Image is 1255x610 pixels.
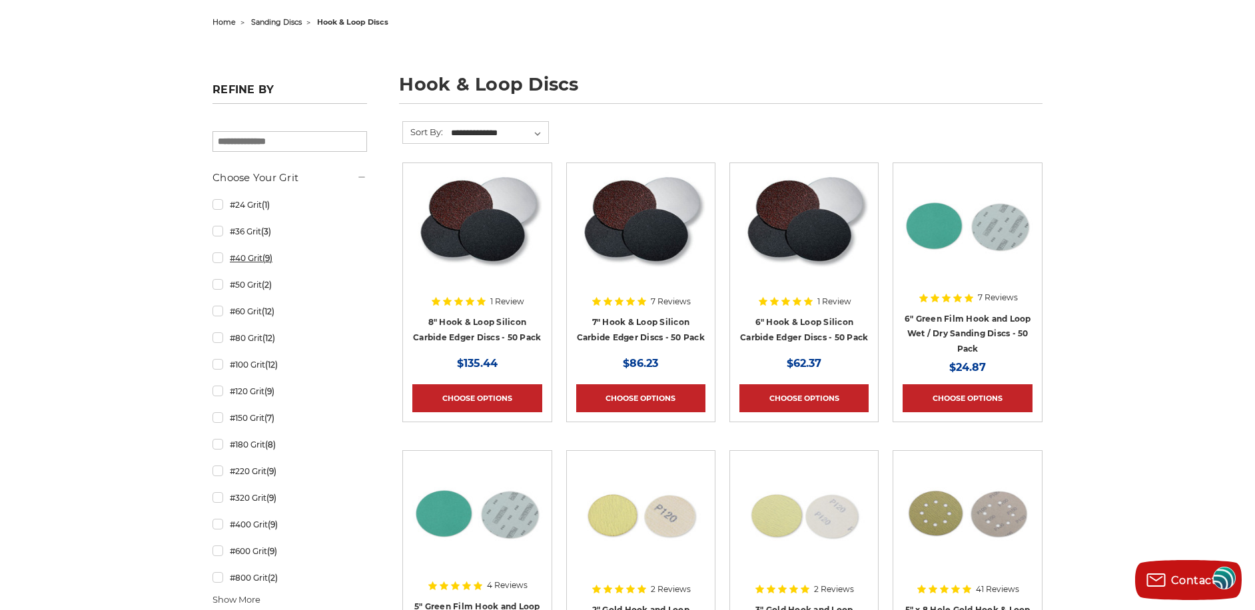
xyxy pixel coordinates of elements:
[212,17,236,27] a: home
[212,353,367,376] a: #100 Grit
[412,172,542,279] img: Silicon Carbide 8" Hook & Loop Edger Discs
[576,172,705,279] img: Silicon Carbide 7" Hook & Loop Edger Discs
[212,83,367,104] h5: Refine by
[262,306,274,316] span: (12)
[212,326,367,350] a: #80 Grit
[267,546,277,556] span: (9)
[412,172,542,343] a: Silicon Carbide 8" Hook & Loop Edger Discs
[212,170,367,186] h5: Choose Your Grit
[262,200,270,210] span: (1)
[903,172,1032,343] a: 6-inch 60-grit green film hook and loop sanding discs with fast cutting aluminum oxide for coarse...
[623,357,658,370] span: $86.23
[212,193,367,216] a: #24 Grit
[412,460,542,567] img: Side-by-side 5-inch green film hook and loop sanding disc p60 grit and loop back
[449,123,548,143] select: Sort By:
[212,246,367,270] a: #40 Grit
[212,566,367,589] a: #800 Grit
[1213,565,1236,590] img: svg+xml;base64,PHN2ZyB3aWR0aD0iNDgiIGhlaWdodD0iNDgiIHZpZXdCb3g9IjAgMCA0OCA0OCIgZmlsbD0ibm9uZSIgeG...
[212,513,367,536] a: #400 Grit
[212,380,367,403] a: #120 Grit
[739,384,869,412] a: Choose Options
[212,539,367,563] a: #600 Grit
[268,519,278,529] span: (9)
[787,357,821,370] span: $62.37
[264,386,274,396] span: (9)
[317,17,388,27] span: hook & loop discs
[576,460,705,567] img: 2 inch hook loop sanding discs gold
[212,220,367,243] a: #36 Grit
[903,384,1032,412] a: Choose Options
[1135,560,1242,600] button: Contact us
[457,357,498,370] span: $135.44
[1171,574,1233,587] span: Contact us
[251,17,302,27] a: sanding discs
[412,384,542,412] a: Choose Options
[905,314,1031,354] a: 6" Green Film Hook and Loop Wet / Dry Sanding Discs - 50 Pack
[212,593,260,607] span: Show More
[265,440,276,450] span: (8)
[266,493,276,503] span: (9)
[212,433,367,456] a: #180 Grit
[268,573,278,583] span: (2)
[212,273,367,296] a: #50 Grit
[262,333,275,343] span: (12)
[403,122,443,142] label: Sort By:
[264,413,274,423] span: (7)
[262,280,272,290] span: (2)
[903,172,1032,279] img: 6-inch 60-grit green film hook and loop sanding discs with fast cutting aluminum oxide for coarse...
[903,460,1032,567] img: 5 inch 8 hole gold velcro disc stack
[266,466,276,476] span: (9)
[949,361,986,374] span: $24.87
[212,300,367,323] a: #60 Grit
[576,172,705,343] a: Silicon Carbide 7" Hook & Loop Edger Discs
[739,460,869,567] img: 3 inch gold hook and loop sanding discs
[212,406,367,430] a: #150 Grit
[265,360,278,370] span: (12)
[576,384,705,412] a: Choose Options
[212,486,367,509] a: #320 Grit
[399,75,1043,104] h1: hook & loop discs
[739,172,869,343] a: Silicon Carbide 6" Hook & Loop Edger Discs
[261,226,271,236] span: (3)
[262,253,272,263] span: (9)
[739,172,869,279] img: Silicon Carbide 6" Hook & Loop Edger Discs
[212,459,367,483] a: #220 Grit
